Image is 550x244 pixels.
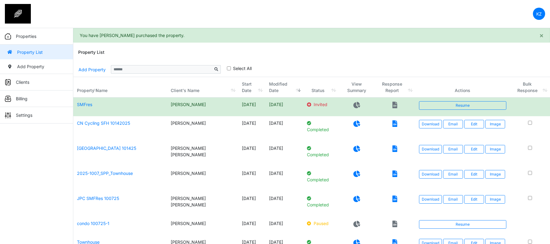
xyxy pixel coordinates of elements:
[415,77,510,98] th: Actions
[238,166,265,191] td: [DATE]
[510,77,550,98] th: Bulk Response: activate to sort column ascending
[77,102,92,107] a: SMFres
[238,116,265,141] td: [DATE]
[78,64,106,75] a: Add Property
[16,112,32,118] p: Settings
[238,191,265,216] td: [DATE]
[238,77,265,98] th: Start Date: activate to sort column ascending
[464,170,484,179] a: Edit
[419,145,442,153] a: Download
[111,65,212,74] input: Sizing example input
[265,116,303,141] td: [DATE]
[167,116,238,141] td: [PERSON_NAME]
[77,146,136,151] a: [GEOGRAPHIC_DATA] 101425
[265,141,303,166] td: [DATE]
[265,191,303,216] td: [DATE]
[339,77,375,98] th: View Summary
[238,98,265,116] td: [DATE]
[443,170,463,179] button: Email
[443,195,463,204] button: Email
[167,216,238,235] td: [PERSON_NAME]
[77,196,119,201] a: JPC SMFRes 100725
[307,170,335,183] p: Completed
[77,120,130,126] a: CN Cycling SFH 10142025
[167,166,238,191] td: [PERSON_NAME]
[265,98,303,116] td: [DATE]
[16,33,36,39] p: Properties
[167,141,238,166] td: [PERSON_NAME] [PERSON_NAME]
[485,170,505,179] button: Image
[464,120,484,128] a: Edit
[464,195,484,204] a: Edit
[539,31,544,39] span: ×
[419,101,507,110] a: Resume
[265,216,303,235] td: [DATE]
[16,79,29,85] p: Clients
[5,79,11,85] img: sidemenu_client.png
[16,95,27,102] p: Billing
[307,195,335,208] p: Completed
[233,65,252,72] label: Select All
[375,77,415,98] th: Response Report: activate to sort column ascending
[167,191,238,216] td: [PERSON_NAME] [PERSON_NAME]
[533,8,545,20] a: KZ
[5,33,11,39] img: sidemenu_properties.png
[464,145,484,153] a: Edit
[238,141,265,166] td: [DATE]
[265,77,303,98] th: Modified Date: activate to sort column ascending
[238,216,265,235] td: [DATE]
[77,221,109,226] a: condo 100725-1
[265,166,303,191] td: [DATE]
[485,145,505,153] button: Image
[419,220,507,229] a: Resume
[167,98,238,116] td: [PERSON_NAME]
[307,101,335,108] p: Invited
[485,120,505,128] button: Image
[303,77,339,98] th: Status: activate to sort column ascending
[77,171,133,176] a: 2025-1007_SPP_Townhouse
[307,145,335,158] p: Completed
[5,4,31,24] img: spp logo
[307,220,335,227] p: Paused
[5,96,11,102] img: sidemenu_billing.png
[443,145,463,153] button: Email
[443,120,463,128] button: Email
[419,195,442,204] a: Download
[533,28,550,42] button: Close
[5,112,11,118] img: sidemenu_settings.png
[307,120,335,133] p: Completed
[419,120,442,128] a: Download
[78,50,104,55] h6: Property List
[73,28,550,43] div: You have [PERSON_NAME] purchased the property.
[485,195,505,204] button: Image
[73,77,167,98] th: Property Name: activate to sort column ascending
[419,170,442,179] a: Download
[536,11,542,17] p: KZ
[167,77,238,98] th: Client's Name: activate to sort column ascending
